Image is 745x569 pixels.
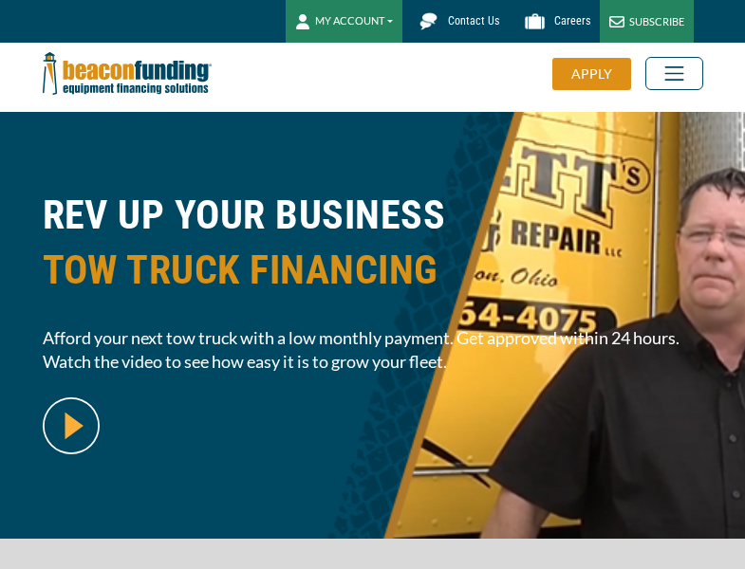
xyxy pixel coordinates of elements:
div: APPLY [552,58,631,90]
img: Beacon Funding Corporation logo [43,43,212,104]
span: Afford your next tow truck with a low monthly payment. Get approved within 24 hours. Watch the vi... [43,326,703,374]
span: Contact Us [448,14,499,28]
span: TOW TRUCK FINANCING [43,243,703,298]
img: Beacon Funding chat [412,5,445,38]
img: video modal pop-up play button [43,397,100,454]
a: APPLY [552,58,645,90]
h1: REV UP YOUR BUSINESS [43,188,703,312]
a: Careers [509,5,600,38]
span: Careers [554,14,590,28]
img: Beacon Funding Careers [518,5,551,38]
button: Toggle navigation [645,57,703,90]
a: Contact Us [402,5,509,38]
